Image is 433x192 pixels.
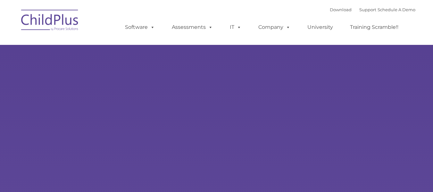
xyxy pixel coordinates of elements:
[359,7,376,12] a: Support
[223,21,248,34] a: IT
[330,7,352,12] a: Download
[18,5,82,37] img: ChildPlus by Procare Solutions
[301,21,339,34] a: University
[344,21,405,34] a: Training Scramble!!
[252,21,297,34] a: Company
[165,21,219,34] a: Assessments
[330,7,415,12] font: |
[119,21,161,34] a: Software
[378,7,415,12] a: Schedule A Demo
